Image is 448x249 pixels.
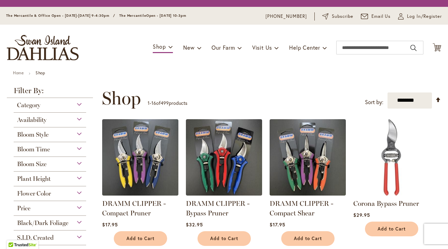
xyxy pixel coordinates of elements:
span: Black/Dark Foliage [17,219,68,227]
button: Add to Cart [114,231,167,246]
a: [PHONE_NUMBER] [266,13,307,20]
a: Corona Bypass Pruner [353,190,430,197]
span: 16 [151,100,156,106]
span: $17.95 [270,221,285,228]
span: Add to Cart [378,226,406,232]
img: DRAMM CLIPPER - Bypass Pruner [186,119,262,196]
span: Open - [DATE] 10-3pm [146,13,186,18]
a: Log In/Register [398,13,442,20]
button: Add to Cart [365,222,418,236]
a: store logo [7,35,79,60]
img: Corona Bypass Pruner [353,119,430,196]
span: Bloom Size [17,160,46,168]
span: Plant Height [17,175,51,183]
span: S.I.D. Created [17,234,54,241]
p: - of products [148,98,187,109]
a: Email Us [361,13,391,20]
a: DRAMM CLIPPER - Bypass Pruner [186,199,249,217]
strong: Filter By: [7,87,93,98]
span: Log In/Register [407,13,442,20]
span: Email Us [371,13,391,20]
a: DRAMM CLIPPER - Compact Pruner [102,199,166,217]
a: Subscribe [322,13,353,20]
span: Availability [17,116,46,124]
span: Our Farm [212,44,235,51]
button: Add to Cart [198,231,251,246]
span: Shop [153,43,166,50]
a: Home [13,70,24,75]
span: Category [17,101,40,109]
button: Add to Cart [281,231,335,246]
a: DRAMM CLIPPER - Compact Pruner [102,190,178,197]
span: $32.95 [186,221,203,228]
span: Flower Color [17,190,51,197]
span: Add to Cart [210,236,238,241]
span: $17.95 [102,221,118,228]
img: DRAMM CLIPPER - Compact Pruner [102,119,178,196]
img: DRAMM CLIPPER - Compact Shear [270,119,346,196]
strong: Shop [36,70,45,75]
a: DRAMM CLIPPER - Bypass Pruner [186,190,262,197]
span: Visit Us [252,44,272,51]
a: DRAMM CLIPPER - Compact Shear [270,199,333,217]
span: The Mercantile & Office Open - [DATE]-[DATE] 9-4:30pm / The Mercantile [6,13,146,18]
span: Price [17,204,30,212]
a: DRAMM CLIPPER - Compact Shear [270,190,346,197]
span: Subscribe [332,13,353,20]
span: Help Center [289,44,320,51]
a: Corona Bypass Pruner [353,199,419,208]
span: $29.95 [353,212,370,218]
span: Add to Cart [126,236,154,241]
span: New [183,44,194,51]
span: Add to Cart [294,236,322,241]
span: Bloom Time [17,146,50,153]
label: Sort by: [365,96,383,109]
span: 1 [148,100,150,106]
span: Shop [102,88,141,109]
span: Bloom Style [17,131,49,138]
span: 499 [161,100,169,106]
